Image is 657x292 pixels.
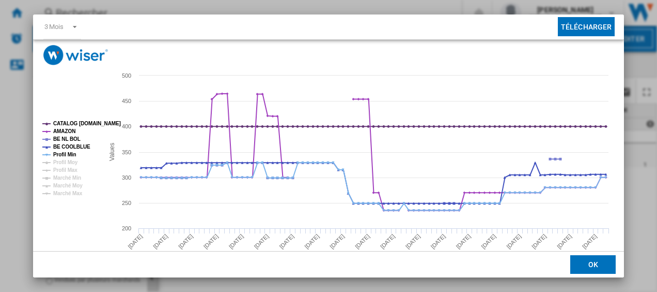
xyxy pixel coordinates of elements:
tspan: [DATE] [177,233,194,250]
tspan: [DATE] [354,233,371,250]
tspan: 400 [122,123,131,129]
tspan: 200 [122,225,131,231]
button: OK [570,255,616,274]
tspan: Marché Moy [53,183,83,188]
tspan: 300 [122,174,131,181]
tspan: AMAZON [53,128,75,134]
tspan: [DATE] [429,233,446,250]
div: 3 Mois [44,23,64,31]
img: logo_wiser_300x94.png [43,45,108,65]
tspan: Marché Min [53,175,81,181]
tspan: 450 [122,98,131,104]
tspan: [DATE] [480,233,497,250]
button: Télécharger [558,17,615,36]
tspan: CATALOG [DOMAIN_NAME] [53,121,121,126]
tspan: Profil Max [53,167,77,173]
tspan: [DATE] [227,233,244,250]
tspan: 500 [122,72,131,79]
tspan: [DATE] [152,233,169,250]
md-dialog: Product popup [33,14,624,278]
tspan: [DATE] [328,233,346,250]
tspan: Profil Moy [53,159,78,165]
tspan: [DATE] [556,233,573,250]
tspan: BE NL BOL [53,136,81,142]
tspan: 350 [122,149,131,155]
tspan: Marché Max [53,191,83,196]
tspan: [DATE] [278,233,295,250]
tspan: [DATE] [127,233,144,250]
tspan: [DATE] [404,233,421,250]
tspan: Values [108,143,115,161]
tspan: [DATE] [379,233,396,250]
tspan: 250 [122,200,131,206]
tspan: BE COOLBLUE [53,144,90,150]
tspan: [DATE] [530,233,547,250]
tspan: [DATE] [581,233,598,250]
tspan: [DATE] [303,233,320,250]
tspan: [DATE] [253,233,270,250]
tspan: [DATE] [505,233,522,250]
tspan: Profil Min [53,152,76,157]
tspan: [DATE] [455,233,472,250]
tspan: [DATE] [202,233,220,250]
